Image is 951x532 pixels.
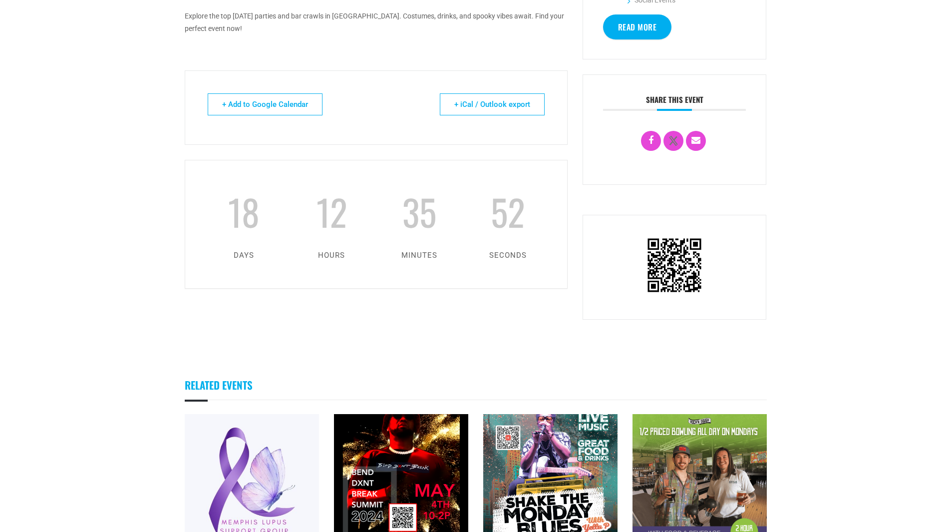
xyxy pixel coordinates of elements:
[200,249,288,262] p: days
[686,131,706,151] a: Email
[663,131,683,151] a: X Social Network
[228,173,260,248] span: 18
[208,93,322,115] a: + Add to Google Calendar
[185,370,767,400] h3: Related Events
[288,249,375,262] p: hours
[464,249,552,262] p: seconds
[402,173,436,248] span: 35
[603,95,746,111] h3: Share this event
[185,10,568,35] p: Explore the top [DATE] parties and bar crawls in [GEOGRAPHIC_DATA]. Costumes, drinks, and spooky ...
[440,93,545,115] a: + iCal / Outlook export
[641,131,661,151] a: Share on Facebook
[317,173,347,248] span: 12
[603,14,672,39] a: Read More
[375,249,464,262] p: minutes
[644,235,704,295] img: QR Code
[491,173,525,248] span: 52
